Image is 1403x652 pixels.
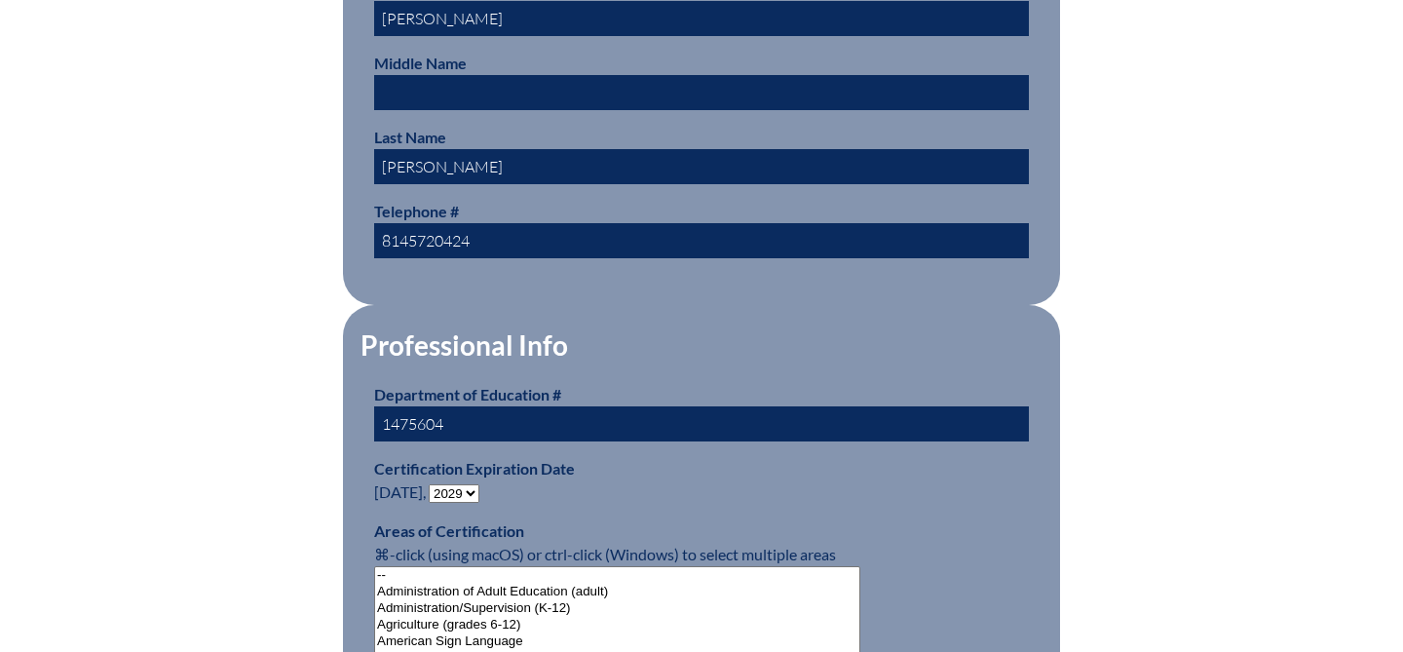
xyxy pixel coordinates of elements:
label: Telephone # [374,202,459,220]
label: Certification Expiration Date [374,459,575,478]
option: Administration/Supervision (K-12) [375,600,859,617]
option: Agriculture (grades 6-12) [375,617,859,633]
span: [DATE], [374,482,426,501]
legend: Professional Info [359,328,570,362]
option: Administration of Adult Education (adult) [375,584,859,600]
label: Middle Name [374,54,467,72]
label: Areas of Certification [374,521,524,540]
label: Department of Education # [374,385,561,403]
option: American Sign Language [375,633,859,650]
label: Last Name [374,128,446,146]
option: -- [375,567,859,584]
